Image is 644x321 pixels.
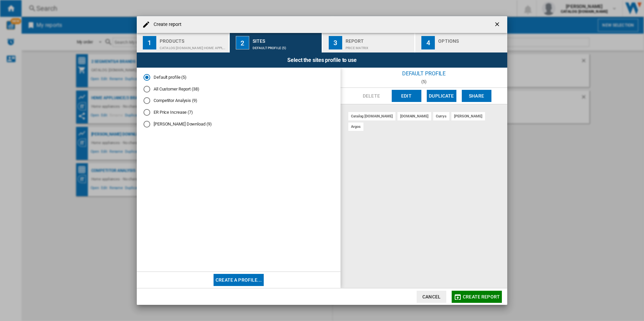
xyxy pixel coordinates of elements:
[236,36,249,49] div: 2
[438,36,505,43] div: Options
[392,90,421,102] button: Edit
[143,98,334,104] md-radio-button: Competitor Analysis (9)
[143,121,334,127] md-radio-button: Wren Download (9)
[494,21,502,29] ng-md-icon: getI18NText('BUTTONS.CLOSE_DIALOG')
[427,90,456,102] button: Duplicate
[150,21,182,28] h4: Create report
[357,90,386,102] button: Delete
[463,294,500,299] span: Create report
[451,112,485,120] div: [PERSON_NAME]
[329,36,342,49] div: 3
[160,36,226,43] div: Products
[137,33,229,52] button: 1 Products CATALOG [DOMAIN_NAME]:Home appliances
[143,109,334,116] md-radio-button: ER Price Increase (7)
[143,36,156,49] div: 1
[341,79,507,84] div: (5)
[433,112,449,120] div: currys
[253,36,319,43] div: Sites
[143,74,334,81] md-radio-button: Default profile (5)
[452,291,502,303] button: Create report
[160,43,226,50] div: CATALOG [DOMAIN_NAME]:Home appliances
[341,68,507,79] div: Default profile
[230,33,322,52] button: 2 Sites Default profile (5)
[348,122,363,131] div: argos
[323,33,415,52] button: 3 Report Price Matrix
[346,43,412,50] div: Price Matrix
[143,86,334,92] md-radio-button: All Customer Report (38)
[346,36,412,43] div: Report
[421,36,435,49] div: 4
[214,274,264,286] button: Create a profile...
[253,43,319,50] div: Default profile (5)
[417,291,446,303] button: Cancel
[415,33,507,52] button: 4 Options
[462,90,491,102] button: Share
[348,112,395,120] div: catalog [DOMAIN_NAME]
[137,52,507,68] div: Select the sites profile to use
[491,18,505,31] button: getI18NText('BUTTONS.CLOSE_DIALOG')
[397,112,431,120] div: [DOMAIN_NAME]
